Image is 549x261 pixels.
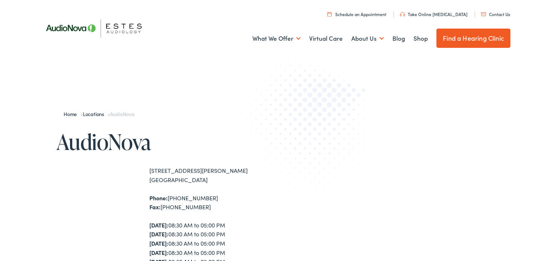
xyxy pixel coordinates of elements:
strong: Fax: [149,203,160,211]
a: Home [64,110,80,117]
div: [STREET_ADDRESS][PERSON_NAME] [GEOGRAPHIC_DATA] [149,166,274,184]
a: Blog [392,25,405,52]
div: [PHONE_NUMBER] [PHONE_NUMBER] [149,194,274,212]
a: What We Offer [252,25,301,52]
a: Take Online [MEDICAL_DATA] [400,11,468,17]
a: Find a Hearing Clinic [436,29,510,48]
strong: [DATE]: [149,230,168,238]
a: Contact Us [481,11,510,17]
strong: Phone: [149,194,168,202]
img: utility icon [327,12,332,16]
strong: [DATE]: [149,239,168,247]
strong: [DATE]: [149,221,168,229]
img: utility icon [481,12,486,16]
a: Schedule an Appointment [327,11,386,17]
strong: [DATE]: [149,249,168,256]
a: About Us [351,25,384,52]
a: Shop [414,25,428,52]
img: utility icon [400,12,405,16]
span: AudioNova [110,110,134,117]
a: Virtual Care [309,25,343,52]
span: » » [64,110,134,117]
h1: AudioNova [56,130,274,154]
a: Locations [83,110,108,117]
